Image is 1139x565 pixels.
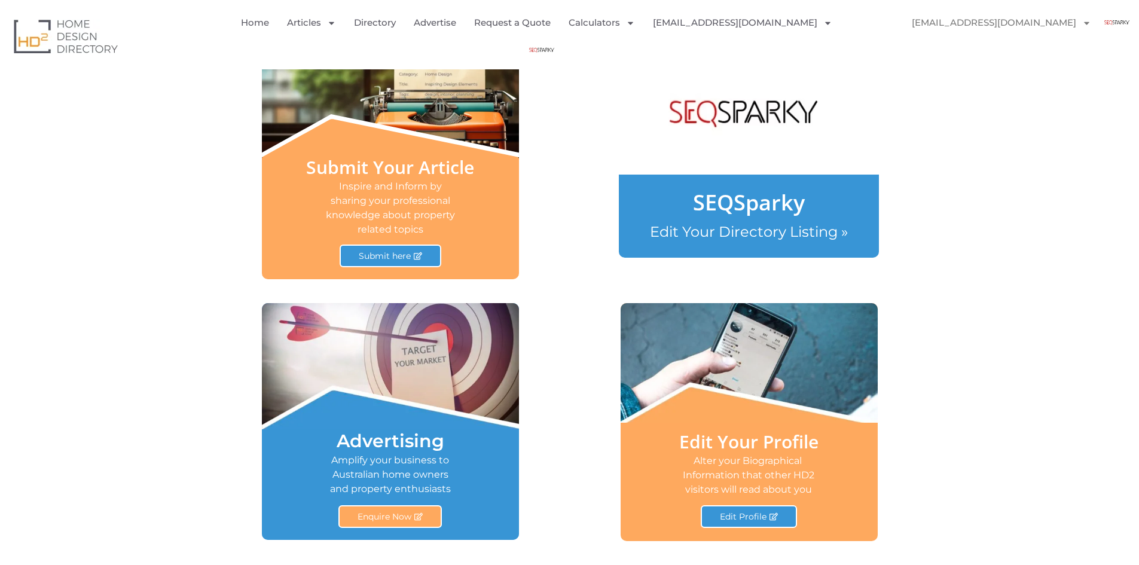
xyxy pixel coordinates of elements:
img: SEQSparky [1103,9,1130,36]
a: [EMAIL_ADDRESS][DOMAIN_NAME] [653,9,832,36]
nav: Menu [231,9,851,63]
span: Edit Profile [720,512,767,521]
a: Advertising [337,430,444,452]
a: SEQSparky [693,188,805,217]
a: Calculators [569,9,635,36]
a: [EMAIL_ADDRESS][DOMAIN_NAME] [900,9,1103,36]
span: Enquire Now [358,512,411,521]
img: Submit Article [262,114,519,158]
a: Edit Your Profile [679,429,819,454]
p: Inspire and Inform by sharing your professional knowledge about property related topics [322,179,457,237]
a: Read more about SEQSparky [650,223,848,240]
p: Alter your Biographical Information that other HD2 visitors will read about you [680,454,818,497]
a: Edit Profile [701,505,797,528]
p: Amplify your business to Australian home owners and property enthusiasts [328,453,452,496]
a: Articles [287,9,336,36]
a: Submit Your Article [306,155,474,179]
nav: Menu [900,9,1130,36]
a: Request a Quote [474,9,551,36]
img: SEQSparky [528,36,555,63]
a: Submit here [340,245,441,267]
a: Advertise [414,9,456,36]
a: Enquire Now [338,505,442,528]
span: Submit here [359,252,411,260]
a: Directory [354,9,396,36]
img: Property Articles Tips [262,51,519,170]
a: Home [241,9,269,36]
